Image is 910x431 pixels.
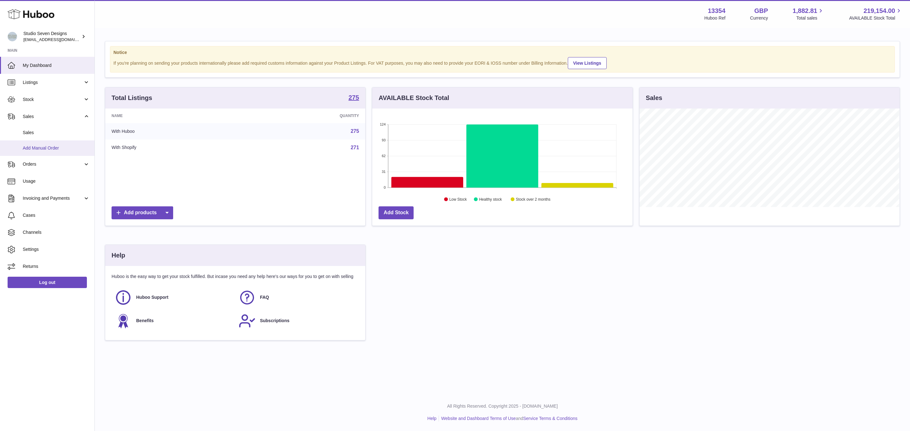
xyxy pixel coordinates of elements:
[136,294,168,300] span: Huboo Support
[428,416,437,421] a: Help
[382,138,386,142] text: 93
[105,139,246,156] td: With Shopify
[23,212,90,218] span: Cases
[112,274,359,280] p: Huboo is the easy way to get your stock fulfilled. But incase you need any help here's our ways f...
[112,206,173,219] a: Add products
[136,318,154,324] span: Benefits
[260,318,289,324] span: Subscriptions
[439,416,577,422] li: and
[379,94,449,102] h3: AVAILABLE Stock Total
[105,109,246,123] th: Name
[349,94,359,102] a: 275
[568,57,607,69] a: View Listings
[23,161,83,167] span: Orders
[23,263,90,269] span: Returns
[113,50,891,56] strong: Notice
[239,289,356,306] a: FAQ
[849,7,902,21] a: 219,154.00 AVAILABLE Stock Total
[260,294,269,300] span: FAQ
[23,97,83,103] span: Stock
[382,154,386,158] text: 62
[8,32,17,41] img: internalAdmin-13354@internal.huboo.com
[23,195,83,201] span: Invoicing and Payments
[23,178,90,184] span: Usage
[384,186,386,189] text: 0
[100,403,905,409] p: All Rights Reserved. Copyright 2025 - [DOMAIN_NAME]
[23,62,90,68] span: My Dashboard
[239,312,356,329] a: Subscriptions
[349,94,359,101] strong: 275
[8,277,87,288] a: Log out
[479,197,502,202] text: Healthy stock
[23,130,90,136] span: Sales
[23,145,90,151] span: Add Manual Order
[115,289,232,306] a: Huboo Support
[793,7,825,21] a: 1,882.81 Total sales
[23,80,83,86] span: Listings
[23,229,90,235] span: Channels
[708,7,725,15] strong: 13354
[449,197,467,202] text: Low Stock
[754,7,768,15] strong: GBP
[246,109,365,123] th: Quantity
[793,7,817,15] span: 1,882.81
[864,7,895,15] span: 219,154.00
[380,122,385,126] text: 124
[379,206,414,219] a: Add Stock
[112,94,152,102] h3: Total Listings
[441,416,516,421] a: Website and Dashboard Terms of Use
[105,123,246,139] td: With Huboo
[351,145,359,150] a: 271
[113,56,891,69] div: If you're planning on sending your products internationally please add required customs informati...
[750,15,768,21] div: Currency
[23,246,90,252] span: Settings
[382,170,386,174] text: 31
[704,15,725,21] div: Huboo Ref
[112,251,125,260] h3: Help
[23,31,80,43] div: Studio Seven Designs
[849,15,902,21] span: AVAILABLE Stock Total
[23,37,93,42] span: [EMAIL_ADDRESS][DOMAIN_NAME]
[796,15,824,21] span: Total sales
[351,128,359,134] a: 275
[646,94,662,102] h3: Sales
[23,114,83,120] span: Sales
[115,312,232,329] a: Benefits
[516,197,550,202] text: Stock over 2 months
[523,416,578,421] a: Service Terms & Conditions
